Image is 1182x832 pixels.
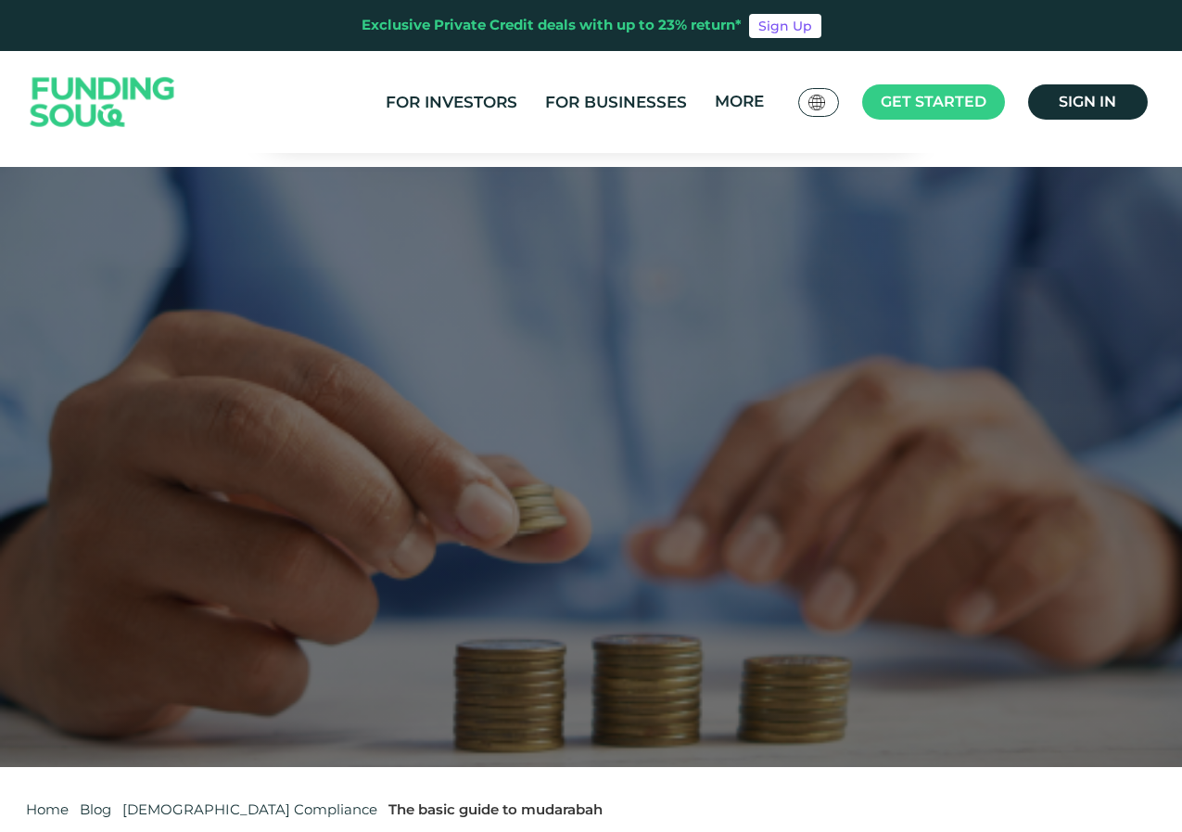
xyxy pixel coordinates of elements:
div: The basic guide to mudarabah [388,800,603,821]
img: Logo [12,56,194,149]
a: Blog [80,800,111,818]
a: Sign Up [749,14,821,38]
span: More [715,92,764,110]
span: Get started [881,93,986,110]
a: For Investors [381,87,522,118]
span: Sign in [1059,93,1116,110]
a: Sign in [1028,84,1148,120]
a: Home [26,800,69,818]
div: Exclusive Private Credit deals with up to 23% return* [362,15,742,36]
a: [DEMOGRAPHIC_DATA] Compliance [122,800,377,818]
img: SA Flag [808,95,825,110]
a: For Businesses [540,87,692,118]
